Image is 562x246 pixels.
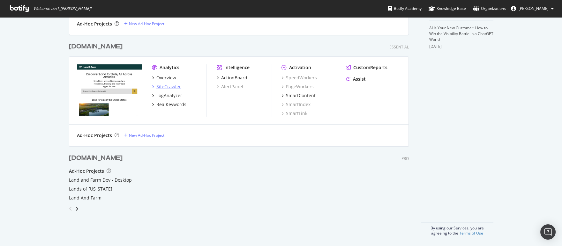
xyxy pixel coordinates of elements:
div: Activation [289,64,311,71]
a: CustomReports [346,64,387,71]
div: New Ad-Hoc Project [129,133,164,138]
div: [DATE] [429,44,493,49]
span: Welcome back, [PERSON_NAME] ! [34,6,91,11]
a: Land And Farm [69,195,101,201]
a: Assist [346,76,366,82]
img: landandfarm.com [77,64,142,116]
a: ActionBoard [217,75,247,81]
div: CustomReports [353,64,387,71]
a: SiteCrawler [152,83,181,90]
div: Ad-Hoc Projects [69,168,104,174]
a: PageWorkers [281,83,314,90]
a: AI Is Your New Customer: How to Win the Visibility Battle in a ChatGPT World [429,25,493,42]
div: New Ad-Hoc Project [129,21,164,26]
div: angle-left [66,204,75,214]
div: Overview [156,75,176,81]
a: RealKeywords [152,101,186,108]
a: New Ad-Hoc Project [124,21,164,26]
div: angle-right [75,206,79,212]
div: SmartContent [286,92,316,99]
div: Analytics [160,64,179,71]
a: SmartContent [281,92,316,99]
a: AlertPanel [217,83,243,90]
div: Open Intercom Messenger [540,224,556,240]
a: Land and Farm Dev - Desktop [69,177,132,183]
div: Knowledge Base [429,5,466,12]
div: Organizations [473,5,506,12]
div: Ad-Hoc Projects [77,21,112,27]
div: SiteCrawler [156,83,181,90]
div: Ad-Hoc Projects [77,132,112,139]
div: [DOMAIN_NAME] [69,42,123,51]
div: [DOMAIN_NAME] [69,154,123,163]
a: SpeedWorkers [281,75,317,81]
div: Essential [389,44,409,50]
a: New Ad-Hoc Project [124,133,164,138]
a: LogAnalyzer [152,92,182,99]
a: SmartIndex [281,101,311,108]
a: SmartLink [281,110,307,117]
a: Terms of Use [459,230,483,236]
div: ActionBoard [221,75,247,81]
a: Overview [152,75,176,81]
div: Intelligence [224,64,250,71]
span: Michael Glavac [519,6,549,11]
div: RealKeywords [156,101,186,108]
div: Assist [353,76,366,82]
div: Botify Academy [388,5,422,12]
div: PRO [401,156,409,161]
button: [PERSON_NAME] [506,4,559,14]
a: Lands of [US_STATE] [69,186,112,192]
a: [DOMAIN_NAME] [69,42,125,51]
div: LogAnalyzer [156,92,182,99]
div: By using our Services, you are agreeing to the [421,222,493,236]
